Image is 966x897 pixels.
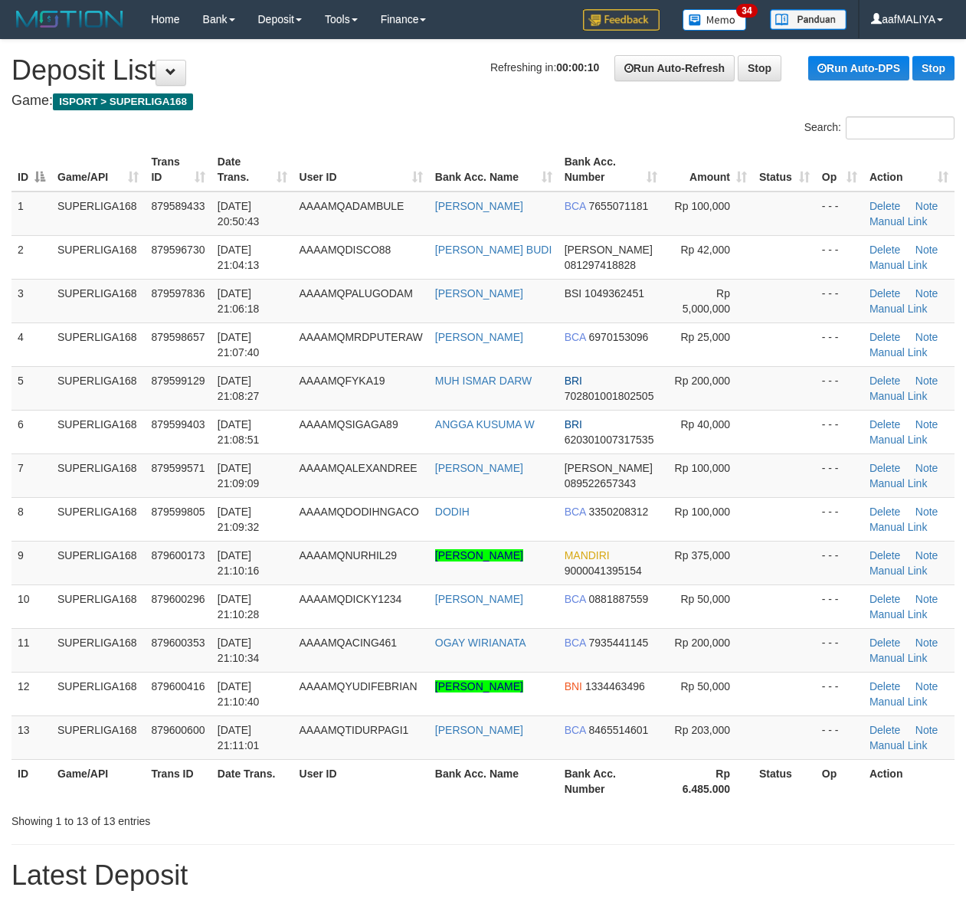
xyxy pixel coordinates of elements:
span: AAAAMQMRDPUTERAW [300,331,423,343]
a: Manual Link [869,696,928,708]
a: Delete [869,375,900,387]
a: Stop [738,55,781,81]
td: SUPERLIGA168 [51,628,145,672]
td: SUPERLIGA168 [51,322,145,366]
td: 7 [11,453,51,497]
a: DODIH [435,506,470,518]
th: User ID [293,759,429,803]
a: Delete [869,331,900,343]
span: 879598657 [151,331,205,343]
span: Copy 1334463496 to clipboard [585,680,645,692]
span: 879596730 [151,244,205,256]
span: 879597836 [151,287,205,300]
span: 879600173 [151,549,205,561]
span: [DATE] 21:08:27 [218,375,260,402]
a: Delete [869,549,900,561]
td: 10 [11,584,51,628]
span: Rp 5,000,000 [683,287,730,315]
h1: Deposit List [11,55,955,86]
span: [DATE] 21:09:09 [218,462,260,489]
td: 2 [11,235,51,279]
span: 34 [736,4,757,18]
span: [DATE] 21:11:01 [218,724,260,751]
a: Manual Link [869,259,928,271]
td: 5 [11,366,51,410]
span: AAAAMQNURHIL29 [300,549,398,561]
span: Rp 40,000 [680,418,730,430]
td: 12 [11,672,51,715]
span: MANDIRI [565,549,610,561]
span: Refreshing in: [490,61,599,74]
td: 13 [11,715,51,759]
img: Button%20Memo.svg [683,9,747,31]
a: Run Auto-Refresh [614,55,735,81]
a: Delete [869,287,900,300]
span: [DATE] 21:07:40 [218,331,260,358]
span: [PERSON_NAME] [565,462,653,474]
span: AAAAMQALEXANDREE [300,462,418,474]
span: 879599129 [151,375,205,387]
th: User ID: activate to sort column ascending [293,148,429,192]
span: BNI [565,680,582,692]
th: Bank Acc. Name: activate to sort column ascending [429,148,558,192]
a: Note [915,287,938,300]
span: [PERSON_NAME] [565,244,653,256]
a: Manual Link [869,739,928,751]
span: 879599403 [151,418,205,430]
th: Status: activate to sort column ascending [753,148,816,192]
td: SUPERLIGA168 [51,497,145,541]
a: Note [915,462,938,474]
a: Note [915,244,938,256]
a: Manual Link [869,215,928,228]
span: [DATE] 21:09:32 [218,506,260,533]
th: Date Trans. [211,759,293,803]
span: 879599805 [151,506,205,518]
span: 879600416 [151,680,205,692]
a: Note [915,375,938,387]
a: Note [915,506,938,518]
a: Run Auto-DPS [808,56,909,80]
span: 879600296 [151,593,205,605]
td: - - - [816,410,863,453]
td: - - - [816,453,863,497]
span: AAAAMQADAMBULE [300,200,404,212]
span: Rp 50,000 [680,593,730,605]
span: Copy 7655071181 to clipboard [589,200,649,212]
td: - - - [816,584,863,628]
a: [PERSON_NAME] [435,462,523,474]
th: Rp 6.485.000 [663,759,753,803]
td: 4 [11,322,51,366]
a: Manual Link [869,521,928,533]
span: [DATE] 21:10:28 [218,593,260,620]
span: Rp 375,000 [675,549,730,561]
td: SUPERLIGA168 [51,279,145,322]
td: 11 [11,628,51,672]
h4: Game: [11,93,955,109]
a: Delete [869,418,900,430]
span: [DATE] 21:08:51 [218,418,260,446]
td: - - - [816,497,863,541]
a: [PERSON_NAME] [435,331,523,343]
th: ID: activate to sort column descending [11,148,51,192]
th: Date Trans.: activate to sort column ascending [211,148,293,192]
td: 1 [11,192,51,236]
td: - - - [816,366,863,410]
span: AAAAMQYUDIFEBRIAN [300,680,418,692]
td: SUPERLIGA168 [51,453,145,497]
a: [PERSON_NAME] BUDI [435,244,552,256]
span: BRI [565,375,582,387]
span: Copy 9000041395154 to clipboard [565,565,642,577]
th: Bank Acc. Number: activate to sort column ascending [558,148,663,192]
th: Status [753,759,816,803]
th: ID [11,759,51,803]
td: SUPERLIGA168 [51,192,145,236]
span: 879600353 [151,637,205,649]
span: 879599571 [151,462,205,474]
th: Action: activate to sort column ascending [863,148,955,192]
td: SUPERLIGA168 [51,235,145,279]
a: Note [915,593,938,605]
span: [DATE] 21:04:13 [218,244,260,271]
a: MUH ISMAR DARW [435,375,532,387]
a: Manual Link [869,303,928,315]
span: Rp 200,000 [675,637,730,649]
